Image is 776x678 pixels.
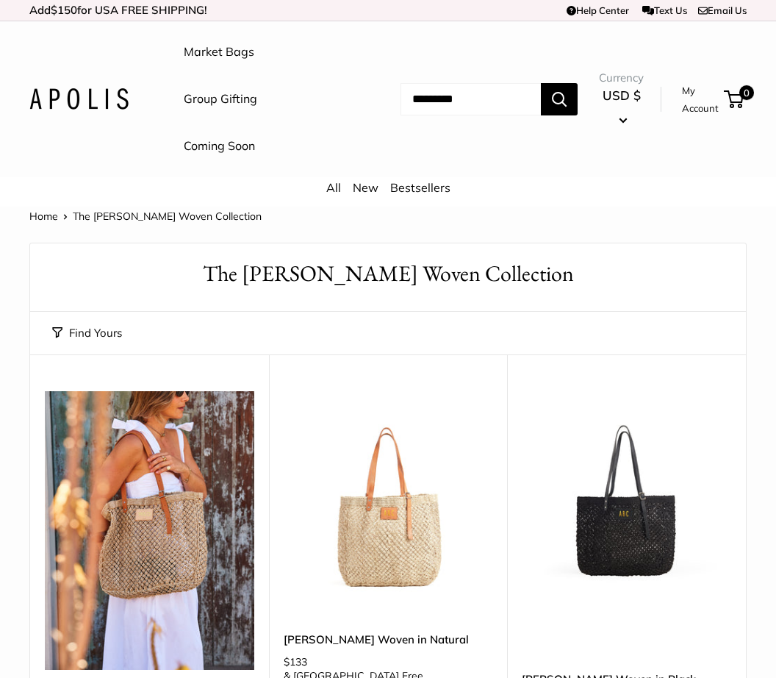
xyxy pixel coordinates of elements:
a: New [353,180,378,195]
img: Mercado Woven — Handwoven from 100% golden jute by artisan women taking over 20 hours to craft. [45,391,254,671]
img: Apolis [29,88,129,110]
a: [PERSON_NAME] Woven in Natural [284,631,493,648]
a: Text Us [642,4,687,16]
a: Coming Soon [184,135,255,157]
span: $150 [51,3,77,17]
span: USD $ [603,88,641,103]
span: $133 [284,655,307,668]
img: Mercado Woven in Natural [284,391,493,601]
button: Find Yours [52,323,122,343]
a: 0 [725,90,744,108]
span: The [PERSON_NAME] Woven Collection [73,210,262,223]
a: Market Bags [184,41,254,63]
a: Bestsellers [390,180,450,195]
span: 0 [739,85,754,100]
a: My Account [682,82,719,118]
a: Help Center [567,4,629,16]
span: Currency [599,68,644,88]
a: Group Gifting [184,88,257,110]
h1: The [PERSON_NAME] Woven Collection [52,258,724,290]
a: All [326,180,341,195]
a: Mercado Woven in NaturalMercado Woven in Natural [284,391,493,601]
button: Search [541,83,578,115]
img: Mercado Woven in Black [522,391,731,601]
a: Email Us [698,4,747,16]
a: Mercado Woven in BlackMercado Woven in Black [522,391,731,601]
a: Home [29,210,58,223]
input: Search... [400,83,541,115]
button: USD $ [599,84,644,131]
nav: Breadcrumb [29,207,262,226]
